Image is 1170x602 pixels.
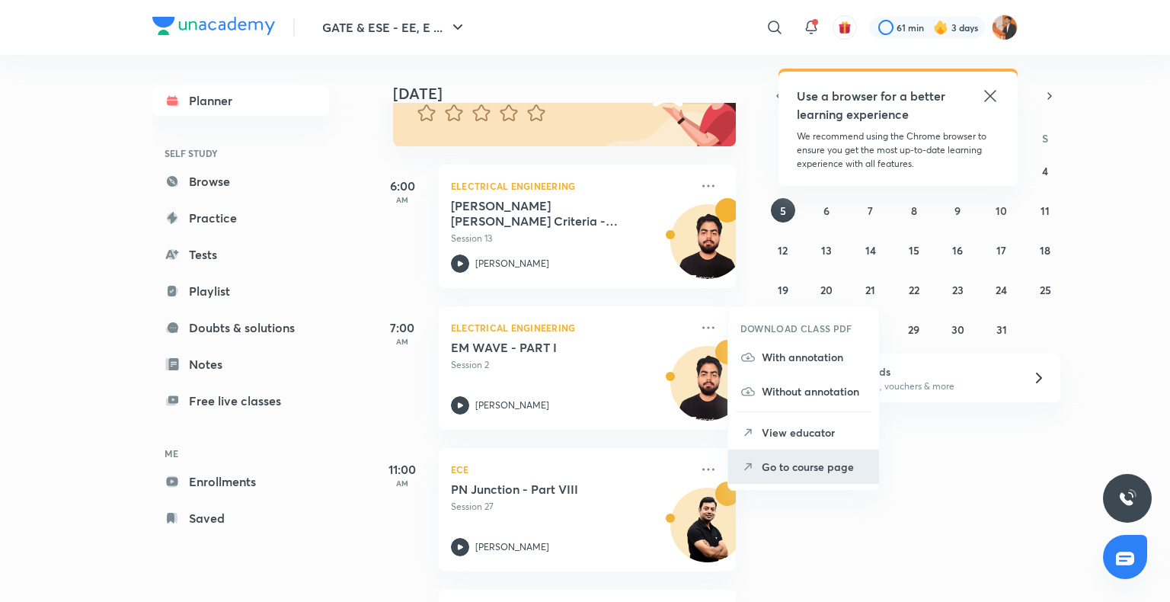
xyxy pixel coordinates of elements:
abbr: October 8, 2025 [911,203,917,218]
button: October 23, 2025 [945,277,970,302]
a: Planner [152,85,329,116]
a: Enrollments [152,466,329,497]
abbr: October 6, 2025 [823,203,830,218]
img: Company Logo [152,17,275,35]
a: Playlist [152,276,329,306]
h5: Use a browser for a better learning experience [797,87,948,123]
button: October 20, 2025 [814,277,839,302]
p: AM [372,337,433,346]
abbr: October 24, 2025 [996,283,1007,297]
p: AM [372,195,433,204]
button: October 19, 2025 [771,277,795,302]
h6: SELF STUDY [152,140,329,166]
img: streak [933,20,948,35]
button: October 21, 2025 [858,277,883,302]
img: Avatar [671,213,744,286]
abbr: October 13, 2025 [821,243,832,258]
img: Avatar [671,354,744,427]
abbr: October 15, 2025 [909,243,919,258]
a: Company Logo [152,17,275,39]
abbr: October 5, 2025 [780,203,786,218]
abbr: October 20, 2025 [820,283,833,297]
p: Electrical Engineering [451,319,690,337]
button: October 15, 2025 [902,238,926,262]
abbr: October 22, 2025 [909,283,919,297]
abbr: October 16, 2025 [952,243,963,258]
a: Browse [152,166,329,197]
button: October 14, 2025 [858,238,883,262]
button: October 10, 2025 [989,198,1014,223]
img: Avatar [671,496,744,569]
p: Go to course page [762,459,867,475]
a: Practice [152,203,329,233]
abbr: October 25, 2025 [1040,283,1051,297]
button: avatar [833,15,857,40]
button: October 13, 2025 [814,238,839,262]
button: October 29, 2025 [902,317,926,341]
abbr: October 21, 2025 [865,283,875,297]
p: Session 27 [451,500,690,514]
button: October 16, 2025 [945,238,970,262]
p: Electrical Engineering [451,177,690,195]
p: View educator [762,424,867,440]
button: October 24, 2025 [989,277,1014,302]
h5: EM WAVE - PART I [451,340,641,355]
p: Without annotation [762,383,867,399]
abbr: October 30, 2025 [951,322,964,337]
a: Saved [152,503,329,533]
button: October 7, 2025 [858,198,883,223]
button: October 11, 2025 [1033,198,1057,223]
h5: 6:00 [372,177,433,195]
abbr: October 4, 2025 [1042,164,1048,178]
button: October 30, 2025 [945,317,970,341]
a: Notes [152,349,329,379]
h5: Routh Hurwitz Criteria - Part I [451,198,641,229]
abbr: October 29, 2025 [908,322,919,337]
h6: ME [152,440,329,466]
button: October 9, 2025 [945,198,970,223]
abbr: October 18, 2025 [1040,243,1050,258]
abbr: October 7, 2025 [868,203,873,218]
p: [PERSON_NAME] [475,257,549,271]
a: Tests [152,239,329,270]
abbr: October 14, 2025 [865,243,876,258]
button: October 18, 2025 [1033,238,1057,262]
abbr: October 19, 2025 [778,283,788,297]
p: Session 13 [451,232,690,245]
abbr: October 31, 2025 [996,322,1007,337]
p: Session 2 [451,358,690,372]
p: AM [372,479,433,488]
abbr: October 10, 2025 [996,203,1007,218]
button: October 8, 2025 [902,198,926,223]
p: With annotation [762,349,867,365]
p: ECE [451,460,690,479]
abbr: Saturday [1042,131,1048,146]
button: October 12, 2025 [771,238,795,262]
h5: PN Junction - Part VIII [451,482,641,497]
h6: Refer friends [826,363,1014,379]
abbr: October 9, 2025 [954,203,961,218]
button: October 17, 2025 [989,238,1014,262]
p: Win a laptop, vouchers & more [826,379,1014,393]
h5: 11:00 [372,460,433,479]
a: Doubts & solutions [152,312,329,343]
button: October 22, 2025 [902,277,926,302]
h4: [DATE] [393,85,751,103]
button: October 31, 2025 [989,317,1014,341]
a: Free live classes [152,386,329,416]
button: GATE & ESE - EE, E ... [313,12,476,43]
abbr: October 17, 2025 [996,243,1006,258]
button: October 5, 2025 [771,198,795,223]
p: [PERSON_NAME] [475,399,549,412]
abbr: October 23, 2025 [952,283,964,297]
p: We recommend using the Chrome browser to ensure you get the most up-to-date learning experience w... [797,130,999,171]
img: avatar [838,21,852,34]
button: October 6, 2025 [814,198,839,223]
h5: 7:00 [372,319,433,337]
img: ttu [1118,489,1136,508]
button: October 25, 2025 [1033,277,1057,302]
abbr: October 12, 2025 [778,243,788,258]
button: October 4, 2025 [1033,159,1057,183]
p: [PERSON_NAME] [475,540,549,554]
img: Ayush sagitra [992,14,1018,40]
